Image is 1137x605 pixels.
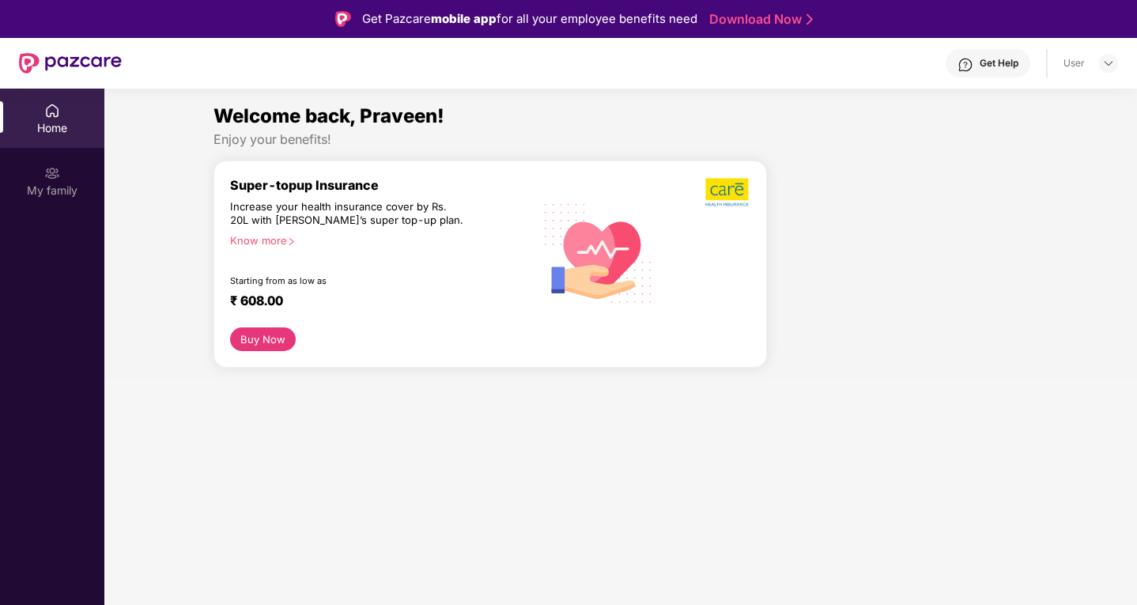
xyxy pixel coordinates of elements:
[44,165,60,181] img: svg+xml;base64,PHN2ZyB3aWR0aD0iMjAiIGhlaWdodD0iMjAiIHZpZXdCb3g9IjAgMCAyMCAyMCIgZmlsbD0ibm9uZSIgeG...
[287,237,296,246] span: right
[1063,57,1085,70] div: User
[230,234,524,245] div: Know more
[705,177,750,207] img: b5dec4f62d2307b9de63beb79f102df3.png
[44,103,60,119] img: svg+xml;base64,PHN2ZyBpZD0iSG9tZSIgeG1sbnM9Imh0dHA6Ly93d3cudzMub3JnLzIwMDAvc3ZnIiB3aWR0aD0iMjAiIG...
[19,53,122,74] img: New Pazcare Logo
[213,104,444,127] span: Welcome back, Praveen!
[230,200,466,228] div: Increase your health insurance cover by Rs. 20L with [PERSON_NAME]’s super top-up plan.
[230,293,518,312] div: ₹ 608.00
[335,11,351,27] img: Logo
[213,131,1029,148] div: Enjoy your benefits!
[709,11,808,28] a: Download Now
[230,275,467,286] div: Starting from as low as
[534,186,664,318] img: svg+xml;base64,PHN2ZyB4bWxucz0iaHR0cDovL3d3dy53My5vcmcvMjAwMC9zdmciIHhtbG5zOnhsaW5rPSJodHRwOi8vd3...
[980,57,1018,70] div: Get Help
[431,11,497,26] strong: mobile app
[1102,57,1115,70] img: svg+xml;base64,PHN2ZyBpZD0iRHJvcGRvd24tMzJ4MzIiIHhtbG5zPSJodHRwOi8vd3d3LnczLm9yZy8yMDAwL3N2ZyIgd2...
[362,9,697,28] div: Get Pazcare for all your employee benefits need
[230,177,534,193] div: Super-topup Insurance
[958,57,973,73] img: svg+xml;base64,PHN2ZyBpZD0iSGVscC0zMngzMiIgeG1sbnM9Imh0dHA6Ly93d3cudzMub3JnLzIwMDAvc3ZnIiB3aWR0aD...
[806,11,813,28] img: Stroke
[230,327,296,351] button: Buy Now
